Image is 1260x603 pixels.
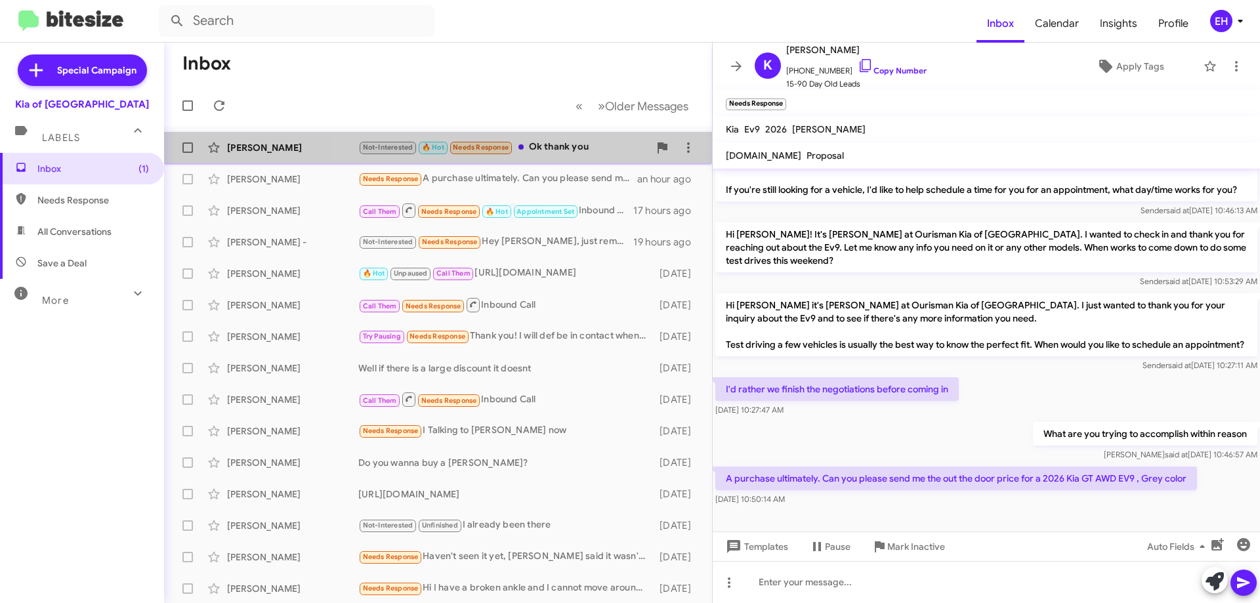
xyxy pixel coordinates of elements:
div: EH [1210,10,1232,32]
span: [PHONE_NUMBER] [786,58,927,77]
p: What are you trying to accomplish within reason [1033,422,1257,446]
button: Mark Inactive [861,535,955,558]
span: More [42,295,69,306]
span: Labels [42,132,80,144]
span: Not-Interested [363,143,413,152]
div: I Talking to [PERSON_NAME] now [358,423,653,438]
span: Not-Interested [363,238,413,246]
span: All Conversations [37,225,112,238]
span: Sender [DATE] 10:46:13 AM [1141,205,1257,215]
span: 2026 [765,123,787,135]
div: [PERSON_NAME] [227,141,358,154]
span: said at [1165,449,1188,459]
span: said at [1168,360,1191,370]
div: [DATE] [653,582,702,595]
div: [DATE] [653,393,702,406]
button: Previous [568,93,591,119]
button: Pause [799,535,861,558]
span: said at [1165,276,1188,286]
div: [DATE] [653,519,702,532]
div: Hi I have a broken ankle and I cannot move around much if you provide me your best out the door p... [358,581,653,596]
span: Try Pausing [363,332,401,341]
div: Inbound Call [358,391,653,407]
input: Search [159,5,434,37]
div: [PERSON_NAME] [227,582,358,595]
div: [PERSON_NAME] [227,456,358,469]
span: [DATE] 10:50:14 AM [715,494,785,504]
span: Appointment Set [516,207,574,216]
div: [DATE] [653,488,702,501]
div: [PERSON_NAME] - [227,236,358,249]
nav: Page navigation example [568,93,696,119]
div: Hey [PERSON_NAME], just remembered we need our other key(only received one), and we have yet to r... [358,234,633,249]
div: [URL][DOMAIN_NAME] [358,488,653,501]
span: Needs Response [421,207,477,216]
span: Call Them [363,207,397,216]
div: [URL][DOMAIN_NAME] [358,266,653,281]
span: Apply Tags [1116,54,1164,78]
div: [PERSON_NAME] [227,299,358,312]
a: Inbox [976,5,1024,43]
span: Needs Response [363,175,419,183]
span: Needs Response [406,302,461,310]
span: Mark Inactive [887,535,945,558]
a: Calendar [1024,5,1089,43]
a: Profile [1148,5,1199,43]
span: [PERSON_NAME] [786,42,927,58]
span: [DATE] 10:27:47 AM [715,405,784,415]
button: Auto Fields [1137,535,1221,558]
span: Call Them [363,302,397,310]
span: 15-90 Day Old Leads [786,77,927,91]
div: [DATE] [653,362,702,375]
div: [DATE] [653,551,702,564]
div: an hour ago [637,173,702,186]
span: [PERSON_NAME] [DATE] 10:46:57 AM [1104,449,1257,459]
button: Apply Tags [1062,54,1197,78]
span: Inbox [37,162,149,175]
span: 🔥 Hot [486,207,508,216]
div: [PERSON_NAME] [227,204,358,217]
span: Needs Response [409,332,465,341]
span: Kia [726,123,739,135]
p: Hi [PERSON_NAME] it's [PERSON_NAME] at Ourisman Kia of [GEOGRAPHIC_DATA]. I saw you've been in to... [715,138,1257,201]
span: 🔥 Hot [363,269,385,278]
span: » [598,98,605,114]
span: Unfinished [422,521,458,530]
span: Call Them [436,269,471,278]
button: Next [590,93,696,119]
div: [PERSON_NAME] [227,425,358,438]
div: [DATE] [653,267,702,280]
div: Haven't seen it yet, [PERSON_NAME] said it wasn't here when I spoke to him earlier [358,549,653,564]
div: Thank you! I will def be in contact when I am ready [358,329,653,344]
p: A purchase ultimately. Can you please send me the out the door price for a 2026 Kia GT AWD EV9 , ... [715,467,1197,490]
div: A purchase ultimately. Can you please send me the out the door price for a 2026 Kia GT AWD EV9 , ... [358,171,637,186]
span: Needs Response [37,194,149,207]
div: 19 hours ago [633,236,702,249]
p: Hi [PERSON_NAME] it's [PERSON_NAME] at Ourisman Kia of [GEOGRAPHIC_DATA]. I just wanted to thank ... [715,293,1257,356]
div: Kia of [GEOGRAPHIC_DATA] [15,98,149,111]
span: Special Campaign [57,64,136,77]
span: Needs Response [421,396,477,405]
span: K [763,55,772,76]
span: Auto Fields [1147,535,1210,558]
span: Call Them [363,396,397,405]
span: « [576,98,583,114]
div: [PERSON_NAME] [227,362,358,375]
div: [PERSON_NAME] [227,488,358,501]
a: Insights [1089,5,1148,43]
button: EH [1199,10,1246,32]
div: Well if there is a large discount it doesnt [358,362,653,375]
small: Needs Response [726,98,786,110]
div: [DATE] [653,425,702,438]
span: (1) [138,162,149,175]
span: Unpaused [394,269,428,278]
a: Special Campaign [18,54,147,86]
h1: Inbox [182,53,231,74]
span: Templates [723,535,788,558]
div: 17 hours ago [633,204,702,217]
div: Do you wanna buy a [PERSON_NAME]? [358,456,653,469]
